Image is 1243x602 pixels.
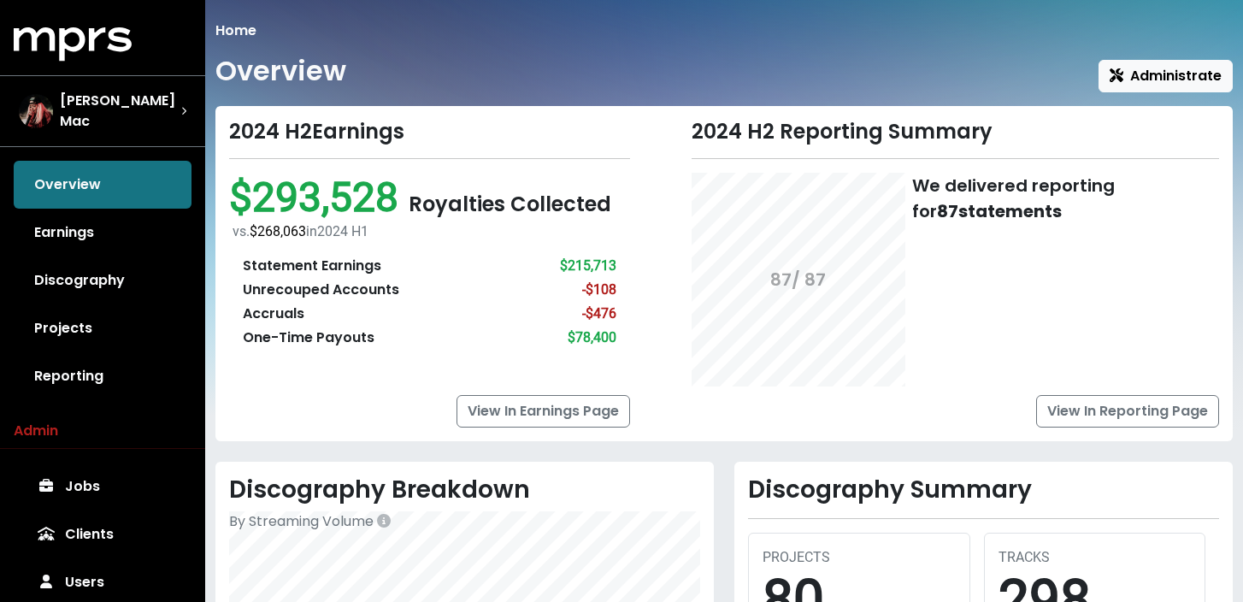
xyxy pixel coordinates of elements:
[215,21,1233,41] nav: breadcrumb
[215,55,346,87] h1: Overview
[14,304,191,352] a: Projects
[1110,66,1222,86] span: Administrate
[1099,60,1233,92] button: Administrate
[215,21,256,41] li: Home
[912,173,1220,224] div: We delivered reporting for
[14,352,191,400] a: Reporting
[582,280,616,300] div: -$108
[229,120,630,145] div: 2024 H2 Earnings
[748,475,1219,505] h2: Discography Summary
[14,463,191,511] a: Jobs
[14,209,191,257] a: Earnings
[243,328,374,348] div: One-Time Payouts
[937,199,1062,223] b: 87 statements
[999,547,1192,568] div: TRACKS
[14,257,191,304] a: Discography
[568,328,616,348] div: $78,400
[229,173,409,221] span: $293,528
[409,190,611,218] span: Royalties Collected
[560,256,616,276] div: $215,713
[457,395,630,428] a: View In Earnings Page
[243,304,304,324] div: Accruals
[243,280,399,300] div: Unrecouped Accounts
[14,33,132,53] a: mprs logo
[229,475,700,505] h2: Discography Breakdown
[250,223,306,239] span: $268,063
[229,511,374,531] span: By Streaming Volume
[14,511,191,558] a: Clients
[243,256,381,276] div: Statement Earnings
[763,547,956,568] div: PROJECTS
[582,304,616,324] div: -$476
[233,221,630,242] div: vs. in 2024 H1
[692,120,1220,145] div: 2024 H2 Reporting Summary
[19,94,53,128] img: The selected account / producer
[60,91,181,132] span: [PERSON_NAME] Mac
[1036,395,1219,428] a: View In Reporting Page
